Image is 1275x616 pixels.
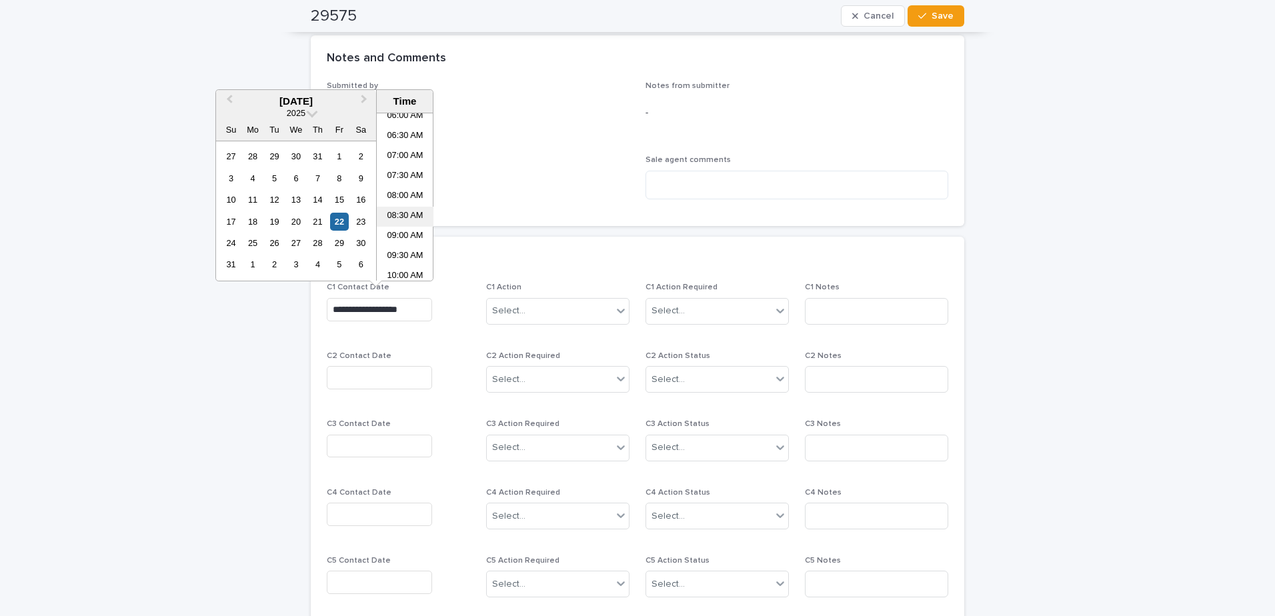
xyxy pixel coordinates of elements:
[377,187,433,207] li: 08:00 AM
[222,147,240,165] div: Choose Sunday, July 27th, 2025
[652,577,685,591] div: Select...
[330,234,348,252] div: Choose Friday, August 29th, 2025
[265,147,283,165] div: Choose Tuesday, July 29th, 2025
[222,191,240,209] div: Choose Sunday, August 10th, 2025
[492,441,525,455] div: Select...
[492,577,525,591] div: Select...
[330,191,348,209] div: Choose Friday, August 15th, 2025
[486,283,521,291] span: C1 Action
[355,91,376,113] button: Next Month
[841,5,905,27] button: Cancel
[265,169,283,187] div: Choose Tuesday, August 5th, 2025
[352,121,370,139] div: Sa
[327,489,391,497] span: C4 Contact Date
[243,147,261,165] div: Choose Monday, July 28th, 2025
[486,420,559,428] span: C3 Action Required
[309,147,327,165] div: Choose Thursday, July 31st, 2025
[327,557,391,565] span: C5 Contact Date
[352,191,370,209] div: Choose Saturday, August 16th, 2025
[377,227,433,247] li: 09:00 AM
[330,147,348,165] div: Choose Friday, August 1st, 2025
[327,352,391,360] span: C2 Contact Date
[243,234,261,252] div: Choose Monday, August 25th, 2025
[287,169,305,187] div: Choose Wednesday, August 6th, 2025
[327,82,378,90] span: Submitted by
[287,234,305,252] div: Choose Wednesday, August 27th, 2025
[222,234,240,252] div: Choose Sunday, August 24th, 2025
[352,147,370,165] div: Choose Saturday, August 2nd, 2025
[492,509,525,523] div: Select...
[486,352,560,360] span: C2 Action Required
[216,95,376,107] div: [DATE]
[330,213,348,231] div: Choose Friday, August 22nd, 2025
[243,191,261,209] div: Choose Monday, August 11th, 2025
[330,169,348,187] div: Choose Friday, August 8th, 2025
[805,489,842,497] span: C4 Notes
[311,7,357,26] h2: 29575
[352,234,370,252] div: Choose Saturday, August 30th, 2025
[287,255,305,273] div: Choose Wednesday, September 3rd, 2025
[646,106,948,120] p: -
[287,147,305,165] div: Choose Wednesday, July 30th, 2025
[327,51,446,66] h2: Notes and Comments
[327,97,629,111] p: Davi Cloches
[908,5,964,27] button: Save
[486,489,560,497] span: C4 Action Required
[309,213,327,231] div: Choose Thursday, August 21st, 2025
[352,255,370,273] div: Choose Saturday, September 6th, 2025
[220,145,371,275] div: month 2025-08
[377,127,433,147] li: 06:30 AM
[805,352,842,360] span: C2 Notes
[222,121,240,139] div: Su
[243,169,261,187] div: Choose Monday, August 4th, 2025
[492,304,525,318] div: Select...
[377,267,433,287] li: 10:00 AM
[380,95,429,107] div: Time
[646,557,710,565] span: C5 Action Status
[646,420,710,428] span: C3 Action Status
[377,207,433,227] li: 08:30 AM
[287,191,305,209] div: Choose Wednesday, August 13th, 2025
[243,121,261,139] div: Mo
[352,169,370,187] div: Choose Saturday, August 9th, 2025
[265,191,283,209] div: Choose Tuesday, August 12th, 2025
[287,213,305,231] div: Choose Wednesday, August 20th, 2025
[222,213,240,231] div: Choose Sunday, August 17th, 2025
[646,82,730,90] span: Notes from submitter
[330,255,348,273] div: Choose Friday, September 5th, 2025
[646,156,731,164] span: Sale agent comments
[652,509,685,523] div: Select...
[486,557,559,565] span: C5 Action Required
[805,557,841,565] span: C5 Notes
[352,213,370,231] div: Choose Saturday, August 23rd, 2025
[377,147,433,167] li: 07:00 AM
[646,283,718,291] span: C1 Action Required
[309,255,327,273] div: Choose Thursday, September 4th, 2025
[265,121,283,139] div: Tu
[377,167,433,187] li: 07:30 AM
[805,420,841,428] span: C3 Notes
[377,247,433,267] li: 09:30 AM
[222,169,240,187] div: Choose Sunday, August 3rd, 2025
[377,107,433,127] li: 06:00 AM
[287,121,305,139] div: We
[309,121,327,139] div: Th
[652,373,685,387] div: Select...
[327,420,391,428] span: C3 Contact Date
[309,191,327,209] div: Choose Thursday, August 14th, 2025
[287,108,305,118] span: 2025
[652,304,685,318] div: Select...
[243,213,261,231] div: Choose Monday, August 18th, 2025
[805,283,840,291] span: C1 Notes
[646,489,710,497] span: C4 Action Status
[330,121,348,139] div: Fr
[309,234,327,252] div: Choose Thursday, August 28th, 2025
[222,255,240,273] div: Choose Sunday, August 31st, 2025
[265,255,283,273] div: Choose Tuesday, September 2nd, 2025
[309,169,327,187] div: Choose Thursday, August 7th, 2025
[646,352,710,360] span: C2 Action Status
[932,11,954,21] span: Save
[265,234,283,252] div: Choose Tuesday, August 26th, 2025
[652,441,685,455] div: Select...
[864,11,894,21] span: Cancel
